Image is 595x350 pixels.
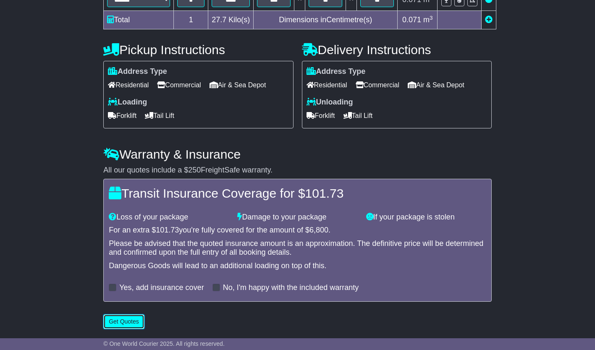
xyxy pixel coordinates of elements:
div: Damage to your package [233,213,362,222]
label: Unloading [307,98,353,107]
label: Address Type [108,67,167,76]
h4: Delivery Instructions [302,43,492,57]
h4: Warranty & Insurance [103,147,492,161]
td: Dimensions in Centimetre(s) [254,11,398,29]
td: Total [104,11,174,29]
span: m [423,16,433,24]
span: 101.73 [156,226,179,234]
label: Loading [108,98,147,107]
span: 0.071 [402,16,421,24]
label: Yes, add insurance cover [119,283,204,293]
span: Tail Lift [343,109,373,122]
span: Residential [307,78,347,91]
span: 101.73 [305,186,344,200]
div: Dangerous Goods will lead to an additional loading on top of this. [109,261,486,271]
a: Add new item [485,16,493,24]
span: Forklift [108,109,136,122]
label: No, I'm happy with the included warranty [223,283,359,293]
button: Get Quotes [103,314,144,329]
h4: Pickup Instructions [103,43,293,57]
td: Kilo(s) [208,11,254,29]
span: © One World Courier 2025. All rights reserved. [103,340,225,347]
span: Forklift [307,109,335,122]
span: 250 [188,166,201,174]
span: Residential [108,78,149,91]
span: Commercial [157,78,201,91]
div: If your package is stolen [362,213,490,222]
div: For an extra $ you're fully covered for the amount of $ . [109,226,486,235]
div: Loss of your package [105,213,233,222]
h4: Transit Insurance Coverage for $ [109,186,486,200]
span: 6,800 [309,226,328,234]
div: Please be advised that the quoted insurance amount is an approximation. The definitive price will... [109,239,486,257]
td: 1 [174,11,208,29]
sup: 3 [430,15,433,21]
label: Address Type [307,67,366,76]
div: All our quotes include a $ FreightSafe warranty. [103,166,492,175]
span: 27.7 [212,16,226,24]
span: Air & Sea Depot [210,78,266,91]
span: Air & Sea Depot [408,78,464,91]
span: Commercial [356,78,399,91]
span: Tail Lift [145,109,174,122]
